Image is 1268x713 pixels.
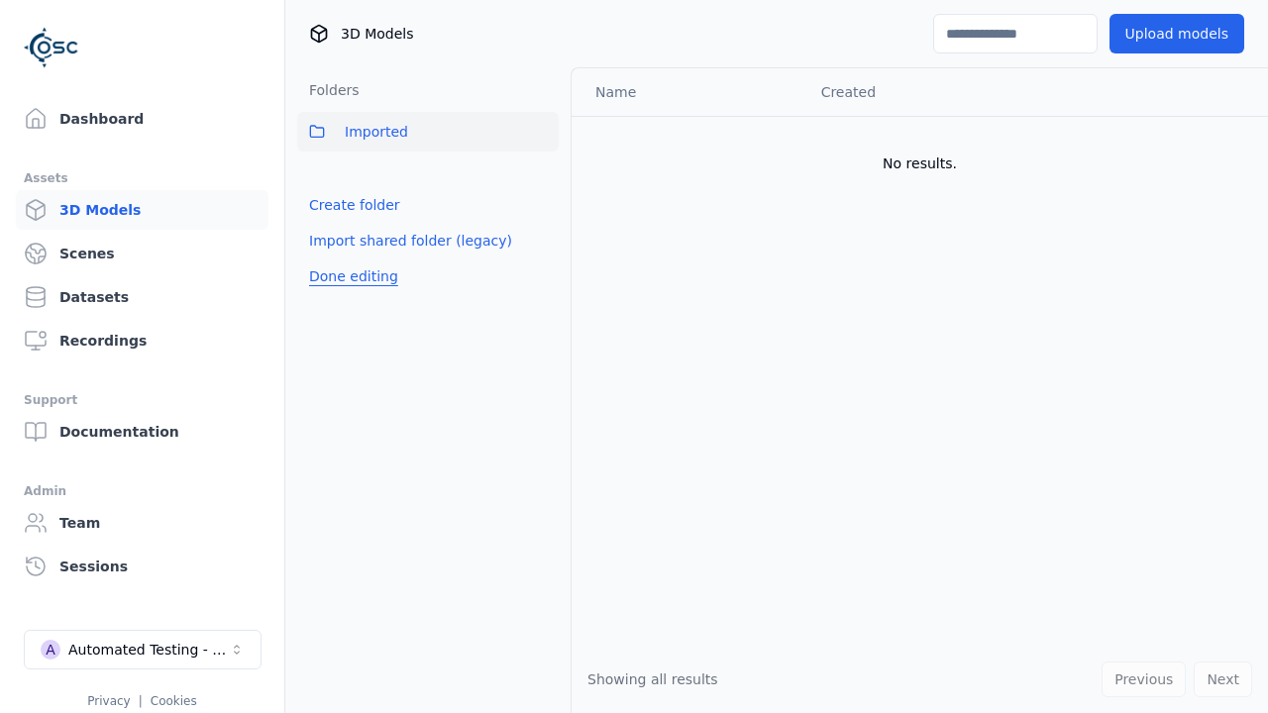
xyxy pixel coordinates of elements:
[587,671,718,687] span: Showing all results
[24,166,261,190] div: Assets
[297,80,360,100] h3: Folders
[297,187,412,223] button: Create folder
[16,99,268,139] a: Dashboard
[572,116,1268,211] td: No results.
[297,223,524,258] button: Import shared folder (legacy)
[16,277,268,317] a: Datasets
[309,231,512,251] a: Import shared folder (legacy)
[24,479,261,503] div: Admin
[16,321,268,360] a: Recordings
[345,120,408,144] span: Imported
[16,190,268,230] a: 3D Models
[341,24,413,44] span: 3D Models
[16,547,268,586] a: Sessions
[572,68,805,116] th: Name
[24,20,79,75] img: Logo
[151,694,197,708] a: Cookies
[309,195,400,215] a: Create folder
[16,412,268,452] a: Documentation
[24,388,261,412] div: Support
[805,68,1044,116] th: Created
[16,503,268,543] a: Team
[87,694,130,708] a: Privacy
[24,630,262,669] button: Select a workspace
[1109,14,1244,53] button: Upload models
[16,234,268,273] a: Scenes
[139,694,143,708] span: |
[68,640,229,660] div: Automated Testing - Playwright
[297,258,410,294] button: Done editing
[297,112,559,152] button: Imported
[41,640,60,660] div: A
